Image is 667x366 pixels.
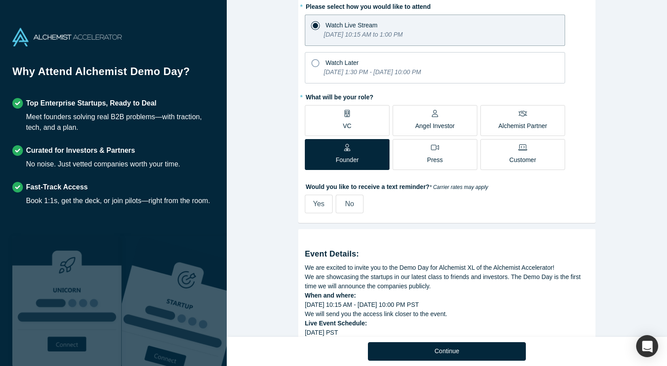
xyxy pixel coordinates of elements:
h1: Why Attend Alchemist Demo Day? [12,64,214,86]
button: Continue [368,342,526,361]
span: Yes [313,200,324,208]
strong: Top Enterprise Startups, Ready to Deal [26,99,157,107]
div: Meet founders solving real B2B problems—with traction, tech, and a plan. [26,112,214,133]
p: Press [427,155,443,165]
p: Founder [336,155,359,165]
div: We are excited to invite you to the Demo Day for Alchemist XL of the Alchemist Accelerator! [305,263,589,272]
label: Would you like to receive a text reminder? [305,179,589,192]
div: We are showcasing the startups in our latest class to friends and investors. The Demo Day is the ... [305,272,589,291]
span: No [345,200,354,208]
strong: Event Details: [305,249,359,258]
div: Book 1:1s, get the deck, or join pilots—right from the room. [26,196,210,206]
div: No noise. Just vetted companies worth your time. [26,159,180,170]
p: Alchemist Partner [498,121,547,131]
p: Angel Investor [415,121,455,131]
img: Alchemist Accelerator Logo [12,28,122,46]
strong: When and where: [305,292,356,299]
img: Robust Technologies [12,236,122,366]
i: [DATE] 1:30 PM - [DATE] 10:00 PM [324,68,421,75]
label: What will be your role? [305,90,589,102]
p: Customer [510,155,536,165]
span: Watch Later [326,59,359,66]
span: Watch Live Stream [326,22,378,29]
p: VC [343,121,351,131]
strong: Curated for Investors & Partners [26,147,135,154]
strong: Fast-Track Access [26,183,88,191]
strong: Live Event Schedule: [305,320,367,327]
em: * Carrier rates may apply [430,184,488,190]
div: [DATE] 10:15 AM - [DATE] 10:00 PM PST [305,300,589,309]
i: [DATE] 10:15 AM to 1:00 PM [324,31,403,38]
div: [DATE] PST [305,328,589,356]
div: We will send you the access link closer to the event. [305,309,589,319]
img: Prism AI [122,236,231,366]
